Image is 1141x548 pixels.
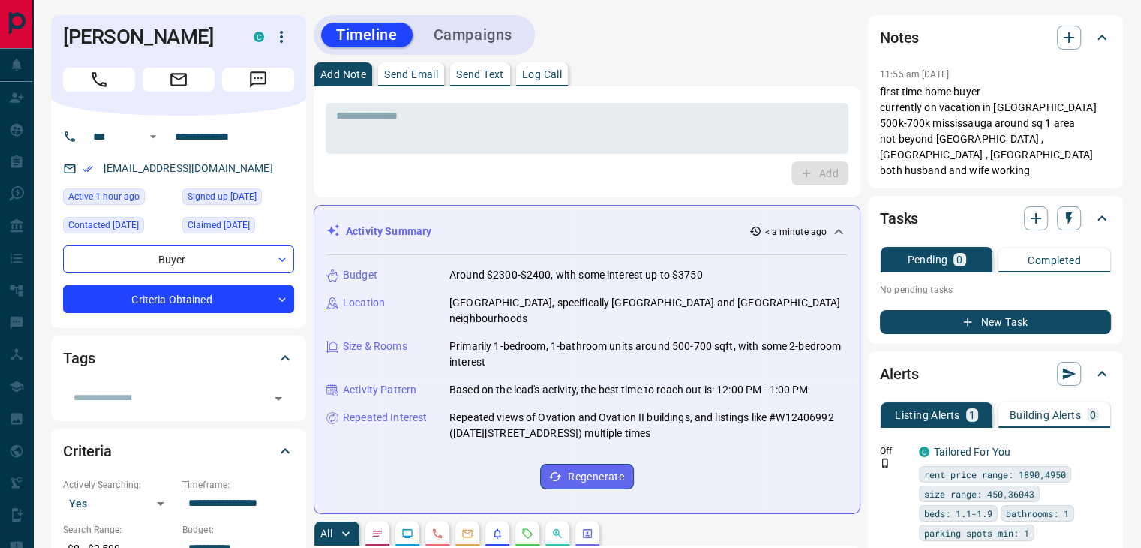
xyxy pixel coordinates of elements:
[449,382,808,398] p: Based on the lead's activity, the best time to reach out is: 12:00 PM - 1:00 PM
[68,189,140,204] span: Active 1 hour ago
[764,225,827,239] p: < a minute ago
[371,528,383,540] svg: Notes
[321,23,413,47] button: Timeline
[1028,255,1081,266] p: Completed
[540,464,634,489] button: Regenerate
[143,68,215,92] span: Email
[401,528,413,540] svg: Lead Browsing Activity
[895,410,960,420] p: Listing Alerts
[320,69,366,80] p: Add Note
[456,69,504,80] p: Send Text
[63,439,112,463] h2: Criteria
[63,523,175,537] p: Search Range:
[63,68,135,92] span: Call
[449,295,848,327] p: [GEOGRAPHIC_DATA], specifically [GEOGRAPHIC_DATA] and [GEOGRAPHIC_DATA] neighbourhoods
[63,25,231,49] h1: [PERSON_NAME]
[320,528,332,539] p: All
[343,267,377,283] p: Budget
[924,525,1029,540] span: parking spots min: 1
[222,68,294,92] span: Message
[880,206,918,230] h2: Tasks
[880,444,910,458] p: Off
[63,478,175,492] p: Actively Searching:
[880,69,949,80] p: 11:55 am [DATE]
[182,188,294,209] div: Sat Aug 05 2023
[63,188,175,209] div: Tue Sep 16 2025
[461,528,473,540] svg: Emails
[934,446,1010,458] a: Tailored For You
[63,492,175,516] div: Yes
[326,218,848,245] div: Activity Summary< a minute ago
[182,217,294,238] div: Sat Aug 05 2023
[924,486,1034,501] span: size range: 450,36043
[1010,410,1081,420] p: Building Alerts
[551,528,563,540] svg: Opportunities
[384,69,438,80] p: Send Email
[924,506,992,521] span: beds: 1.1-1.9
[1090,410,1096,420] p: 0
[63,433,294,469] div: Criteria
[449,267,703,283] p: Around $2300-$2400, with some interest up to $3750
[449,339,848,370] p: Primarily 1-bedroom, 1-bathroom units around 500-700 sqft, with some 2-bedroom interest
[880,356,1111,392] div: Alerts
[521,528,533,540] svg: Requests
[83,164,93,174] svg: Email Verified
[63,340,294,376] div: Tags
[104,162,273,174] a: [EMAIL_ADDRESS][DOMAIN_NAME]
[419,23,527,47] button: Campaigns
[63,217,175,238] div: Mon Jun 16 2025
[254,32,264,42] div: condos.ca
[346,224,431,239] p: Activity Summary
[343,410,427,426] p: Repeated Interest
[880,200,1111,236] div: Tasks
[1006,506,1069,521] span: bathrooms: 1
[581,528,593,540] svg: Agent Actions
[924,467,1066,482] span: rent price range: 1890,4950
[188,218,250,233] span: Claimed [DATE]
[144,128,162,146] button: Open
[343,339,407,354] p: Size & Rooms
[491,528,503,540] svg: Listing Alerts
[182,478,294,492] p: Timeframe:
[907,254,947,265] p: Pending
[63,285,294,313] div: Criteria Obtained
[956,254,962,265] p: 0
[880,26,919,50] h2: Notes
[68,218,139,233] span: Contacted [DATE]
[449,410,848,441] p: Repeated views of Ovation and Ovation II buildings, and listings like #W12406992 ([DATE][STREET_A...
[63,346,95,370] h2: Tags
[522,69,562,80] p: Log Call
[880,310,1111,334] button: New Task
[268,388,289,409] button: Open
[343,382,416,398] p: Activity Pattern
[880,279,1111,301] p: No pending tasks
[63,245,294,273] div: Buyer
[919,447,929,457] div: condos.ca
[880,84,1111,179] p: first time home buyer currently on vacation in [GEOGRAPHIC_DATA] 500k-700k mississauga around sq ...
[969,410,975,420] p: 1
[182,523,294,537] p: Budget:
[880,458,890,468] svg: Push Notification Only
[880,362,919,386] h2: Alerts
[880,20,1111,56] div: Notes
[188,189,257,204] span: Signed up [DATE]
[343,295,385,311] p: Location
[431,528,443,540] svg: Calls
